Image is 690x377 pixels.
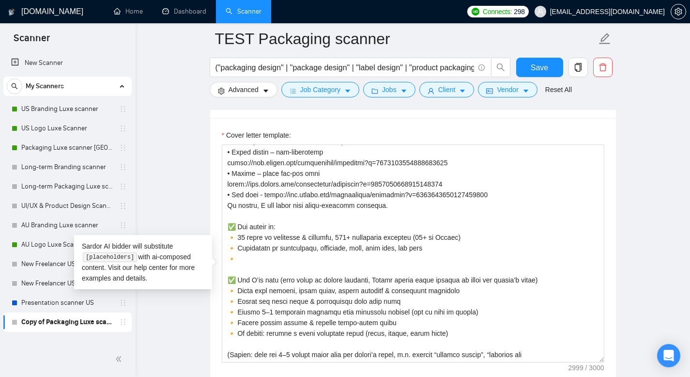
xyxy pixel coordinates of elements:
span: search [7,83,22,90]
button: userClientcaret-down [419,82,475,97]
label: Cover letter template: [222,130,291,141]
span: 298 [514,6,524,17]
button: settingAdvancedcaret-down [210,82,277,97]
span: Scanner [6,31,58,51]
span: My Scanners [26,77,64,96]
span: setting [218,87,225,94]
input: Scanner name... [215,27,597,51]
span: user [537,8,544,15]
span: setting [671,8,686,16]
a: UI/UX & Product Design Scanner [21,196,113,216]
span: holder [119,280,127,287]
a: US Logo Luxe Scanner [21,119,113,138]
button: idcardVendorcaret-down [478,82,537,97]
img: logo [8,4,15,20]
span: holder [119,202,127,210]
span: holder [119,125,127,132]
span: copy [569,63,587,72]
span: Vendor [497,84,518,95]
span: Connects: [483,6,512,17]
span: holder [119,260,127,268]
span: idcard [486,87,493,94]
a: AU Logo Luxe Scanner [21,235,113,254]
a: searchScanner [226,7,261,16]
span: caret-down [262,87,269,94]
a: AU Branding Luxe scanner [21,216,113,235]
span: caret-down [344,87,351,94]
span: holder [119,105,127,113]
span: Client [438,84,456,95]
button: search [7,79,22,94]
span: edit [598,32,611,45]
span: search [491,63,510,72]
span: Jobs [382,84,397,95]
a: New Scanner [11,53,124,73]
a: Presentation scanner US [21,293,113,313]
span: holder [119,221,127,229]
input: Search Freelance Jobs... [215,62,474,74]
button: search [491,58,510,77]
span: holder [119,163,127,171]
a: Copy of Packaging Luxe scanner [GEOGRAPHIC_DATA] [21,313,113,332]
button: setting [671,4,686,19]
a: Reset All [545,84,572,95]
li: My Scanners [3,77,132,332]
button: folderJobscaret-down [363,82,415,97]
span: Job Category [300,84,340,95]
span: holder [119,183,127,190]
span: holder [119,241,127,249]
a: dashboardDashboard [162,7,206,16]
span: folder [371,87,378,94]
button: delete [593,58,613,77]
span: caret-down [459,87,466,94]
button: Save [516,58,563,77]
a: Long-term Packaging Luxe scanner [21,177,113,196]
span: bars [290,87,296,94]
span: user [428,87,434,94]
span: Advanced [229,84,259,95]
a: New Freelancer US Logo [21,254,113,274]
button: copy [568,58,588,77]
div: Open Intercom Messenger [657,344,680,367]
a: setting [671,8,686,16]
span: holder [119,318,127,326]
span: info-circle [478,64,485,71]
a: US Branding Luxe scanner [21,99,113,119]
textarea: Cover letter template: [222,144,604,362]
img: upwork-logo.png [472,8,479,16]
span: holder [119,299,127,307]
a: Long-term Branding scanner [21,157,113,177]
span: caret-down [522,87,529,94]
span: holder [119,144,127,152]
a: New Freelancer US Branding [21,274,113,293]
span: double-left [115,354,125,364]
a: Packaging Luxe scanner [GEOGRAPHIC_DATA] [21,138,113,157]
span: delete [594,63,612,72]
button: barsJob Categorycaret-down [281,82,359,97]
a: homeHome [114,7,143,16]
li: New Scanner [3,53,132,73]
span: Save [531,62,548,74]
span: caret-down [400,87,407,94]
